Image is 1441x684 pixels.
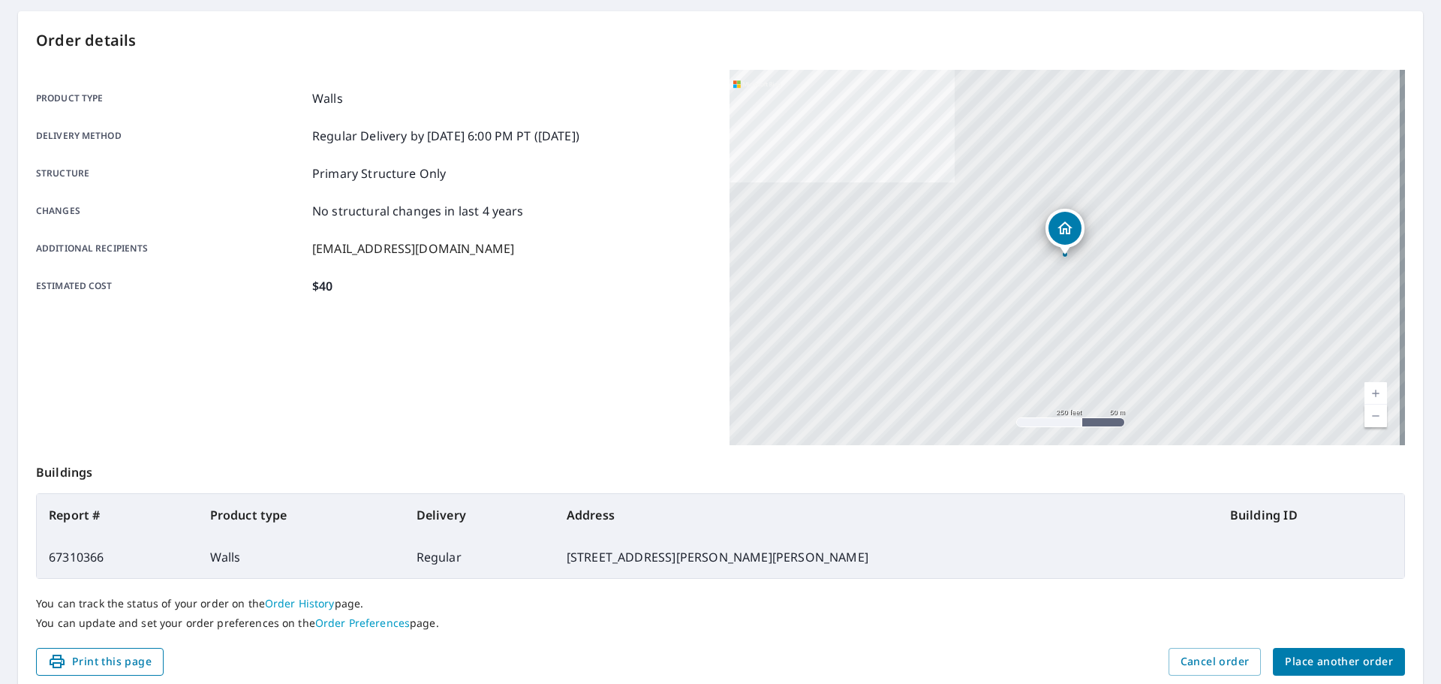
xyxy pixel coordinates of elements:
[265,596,335,610] a: Order History
[36,445,1405,493] p: Buildings
[1169,648,1262,676] button: Cancel order
[1364,382,1387,405] a: Current Level 17, Zoom In
[1218,494,1404,536] th: Building ID
[405,494,555,536] th: Delivery
[36,202,306,220] p: Changes
[36,127,306,145] p: Delivery method
[36,164,306,182] p: Structure
[36,597,1405,610] p: You can track the status of your order on the page.
[312,164,446,182] p: Primary Structure Only
[37,494,198,536] th: Report #
[36,240,306,258] p: Additional recipients
[36,89,306,107] p: Product type
[1273,648,1405,676] button: Place another order
[1364,405,1387,427] a: Current Level 17, Zoom Out
[312,240,514,258] p: [EMAIL_ADDRESS][DOMAIN_NAME]
[36,616,1405,630] p: You can update and set your order preferences on the page.
[315,616,410,630] a: Order Preferences
[312,202,524,220] p: No structural changes in last 4 years
[48,652,152,671] span: Print this page
[198,494,405,536] th: Product type
[312,89,343,107] p: Walls
[555,494,1218,536] th: Address
[405,536,555,578] td: Regular
[312,127,579,145] p: Regular Delivery by [DATE] 6:00 PM PT ([DATE])
[1285,652,1393,671] span: Place another order
[36,277,306,295] p: Estimated cost
[36,648,164,676] button: Print this page
[37,536,198,578] td: 67310366
[198,536,405,578] td: Walls
[312,277,332,295] p: $40
[36,29,1405,52] p: Order details
[1045,209,1085,255] div: Dropped pin, building 1, Residential property, 89 Vincent Ln Stone Ridge, NY 12484
[555,536,1218,578] td: [STREET_ADDRESS][PERSON_NAME][PERSON_NAME]
[1181,652,1250,671] span: Cancel order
